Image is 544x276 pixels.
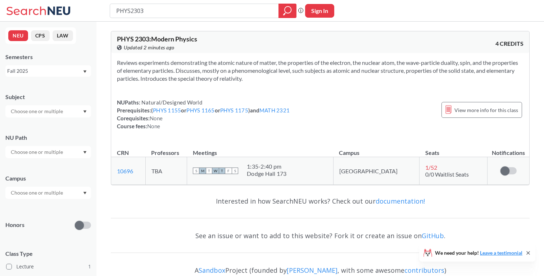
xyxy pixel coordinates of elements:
[376,197,425,205] a: documentation!
[199,266,225,275] a: Sandbox
[287,266,337,275] a: [PERSON_NAME]
[8,30,28,41] button: NEU
[124,44,174,52] span: Updated 2 minutes ago
[53,30,73,41] button: LAW
[305,4,334,18] button: Sign In
[5,105,91,117] div: Dropdown arrow
[422,231,444,240] a: GitHub
[5,93,91,101] div: Subject
[83,192,87,195] svg: Dropdown arrow
[117,35,197,43] span: PHYS 2303 : Modern Physics
[488,142,529,157] th: Notifications
[333,142,419,157] th: Campus
[232,168,238,174] span: S
[420,142,488,157] th: Seats
[140,99,202,106] span: Natural/Designed World
[247,170,287,177] div: Dodge Hall 173
[145,157,187,185] td: TBA
[187,142,334,157] th: Meetings
[206,168,212,174] span: T
[117,149,129,157] div: CRN
[278,4,296,18] div: magnifying glass
[5,146,91,158] div: Dropdown arrow
[186,107,214,113] a: PHYS 1165
[5,65,91,77] div: Fall 2025Dropdown arrow
[7,107,68,116] input: Choose one or multiple
[5,221,24,229] p: Honors
[117,98,290,130] div: NUPaths: Prerequisites: ( or or ) and Corequisites: Course fees:
[5,187,91,199] div: Dropdown arrow
[283,6,292,16] svg: magnifying glass
[225,168,232,174] span: F
[111,191,530,212] div: Interested in how SearchNEU works? Check out our
[111,225,530,246] div: See an issue or want to add to this website? Fork it or create an issue on .
[425,171,469,178] span: 0/0 Waitlist Seats
[5,134,91,142] div: NU Path
[150,115,163,121] span: None
[435,250,522,255] span: We need your help!
[115,5,273,17] input: Class, professor, course number, "phrase"
[259,107,290,113] a: MATH 2321
[7,148,68,156] input: Choose one or multiple
[83,70,87,73] svg: Dropdown arrow
[247,163,287,170] div: 1:35 - 2:40 pm
[193,168,199,174] span: S
[83,151,87,154] svg: Dropdown arrow
[7,67,82,75] div: Fall 2025
[145,142,187,157] th: Professors
[117,59,523,83] section: Reviews experiments demonstrating the atomic nature of matter, the properties of the electron, th...
[454,106,518,115] span: View more info for this class
[83,110,87,113] svg: Dropdown arrow
[31,30,50,41] button: CPS
[404,266,444,275] a: contributors
[153,107,181,113] a: PHYS 1155
[5,53,91,61] div: Semesters
[425,164,437,171] span: 1 / 52
[5,250,91,258] span: Class Type
[212,168,219,174] span: W
[199,168,206,174] span: M
[220,107,248,113] a: PHYS 1175
[5,174,91,182] div: Campus
[333,157,419,185] td: [GEOGRAPHIC_DATA]
[480,250,522,256] a: Leave a testimonial
[6,262,91,271] label: Lecture
[495,40,523,48] span: 4 CREDITS
[88,263,91,271] span: 1
[147,123,160,129] span: None
[111,260,530,274] div: A Project (founded by , with some awesome )
[117,168,133,174] a: 10696
[7,188,68,197] input: Choose one or multiple
[219,168,225,174] span: T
